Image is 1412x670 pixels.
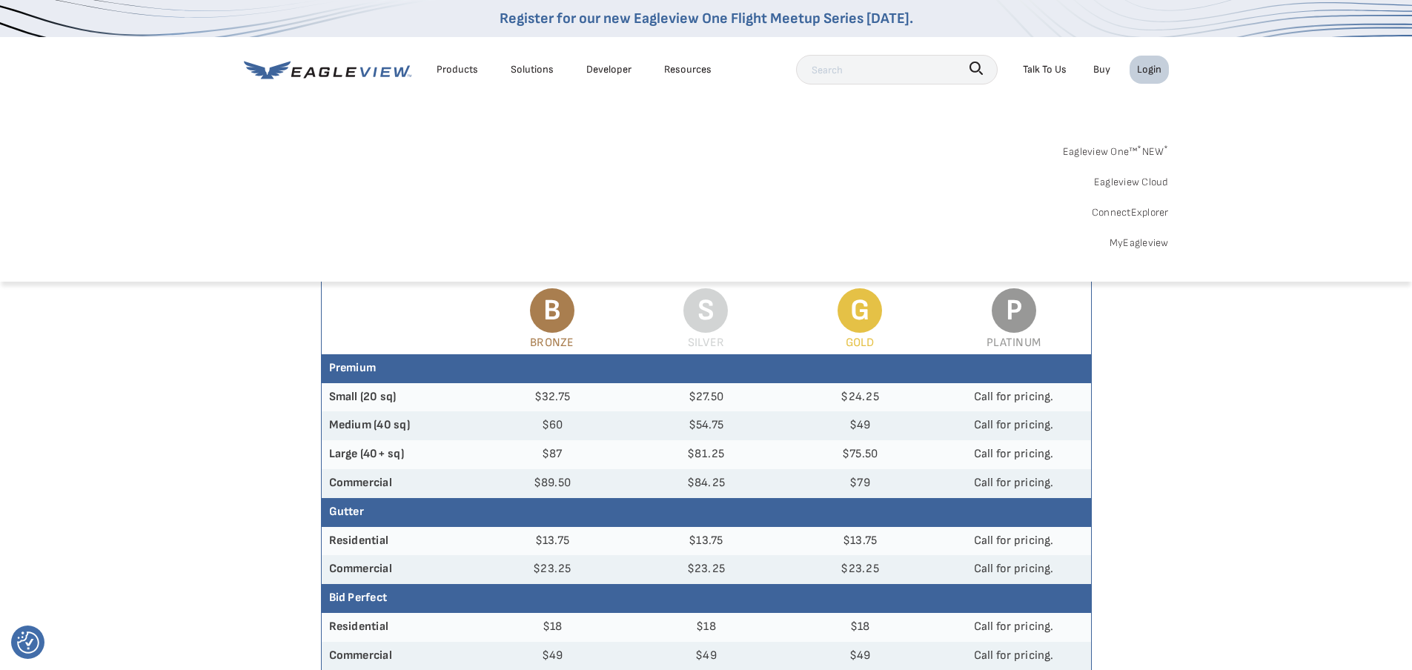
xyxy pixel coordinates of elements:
[475,383,629,412] td: $32.75
[783,613,937,642] td: $18
[688,336,724,350] span: Silver
[783,440,937,469] td: $75.50
[322,555,476,584] th: Commercial
[629,383,783,412] td: $27.50
[475,411,629,440] td: $60
[992,288,1036,333] span: P
[1094,173,1169,191] a: Eagleview Cloud
[796,55,998,84] input: Search
[783,555,937,584] td: $23.25
[1092,203,1169,222] a: ConnectExplorer
[783,383,937,412] td: $24.25
[937,440,1091,469] td: Call for pricing.
[322,498,1091,527] th: Gutter
[629,527,783,556] td: $13.75
[629,613,783,642] td: $18
[475,613,629,642] td: $18
[937,555,1091,584] td: Call for pricing.
[846,336,875,350] span: Gold
[1063,138,1169,161] a: Eagleview One™*NEW*
[1110,233,1169,252] a: MyEagleview
[937,613,1091,642] td: Call for pricing.
[629,411,783,440] td: $54.75
[475,527,629,556] td: $13.75
[475,469,629,498] td: $89.50
[322,527,476,556] th: Residential
[629,555,783,584] td: $23.25
[322,383,476,412] th: Small (20 sq)
[322,354,1091,383] th: Premium
[1137,60,1161,79] div: Login
[987,336,1041,350] span: Platinum
[783,527,937,556] td: $13.75
[322,440,476,469] th: Large (40+ sq)
[437,60,478,79] div: Products
[530,336,574,350] span: Bronze
[322,584,1091,613] th: Bid Perfect
[586,60,632,79] a: Developer
[1137,145,1168,158] span: NEW
[937,469,1091,498] td: Call for pricing.
[1093,60,1110,79] a: Buy
[1023,60,1067,79] div: Talk To Us
[683,288,728,333] span: S
[322,411,476,440] th: Medium (40 sq)
[322,469,476,498] th: Commercial
[664,60,712,79] div: Resources
[937,383,1091,412] td: Call for pricing.
[530,288,574,333] span: B
[17,631,39,654] button: Consent Preferences
[783,411,937,440] td: $49
[937,527,1091,556] td: Call for pricing.
[937,411,1091,440] td: Call for pricing.
[838,288,882,333] span: G
[783,469,937,498] td: $79
[17,631,39,654] img: Revisit consent button
[629,440,783,469] td: $81.25
[475,440,629,469] td: $87
[500,10,913,27] a: Register for our new Eagleview One Flight Meetup Series [DATE].
[475,555,629,584] td: $23.25
[322,613,476,642] th: Residential
[511,60,554,79] div: Solutions
[629,469,783,498] td: $84.25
